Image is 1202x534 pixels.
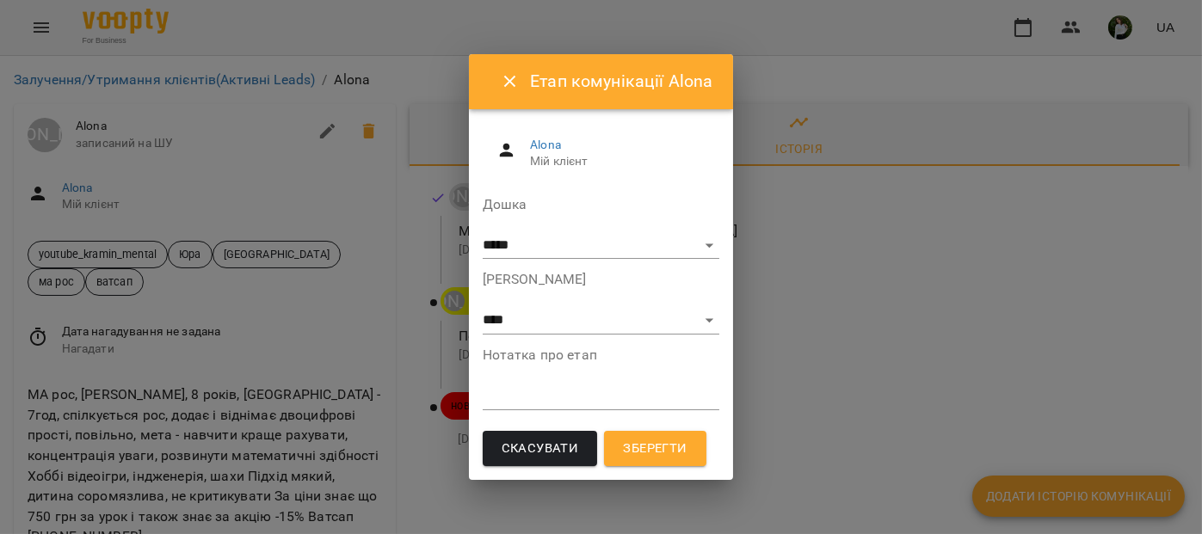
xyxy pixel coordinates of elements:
label: [PERSON_NAME] [483,273,720,286]
button: Скасувати [483,431,598,467]
button: Close [490,61,531,102]
label: Дошка [483,198,720,212]
label: Нотатка про етап [483,348,720,362]
button: Зберегти [604,431,706,467]
a: Alona [530,138,561,151]
h6: Етап комунікації Alona [530,68,712,95]
span: Скасувати [502,438,579,460]
span: Зберегти [623,438,687,460]
span: Мій клієнт [530,153,706,170]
